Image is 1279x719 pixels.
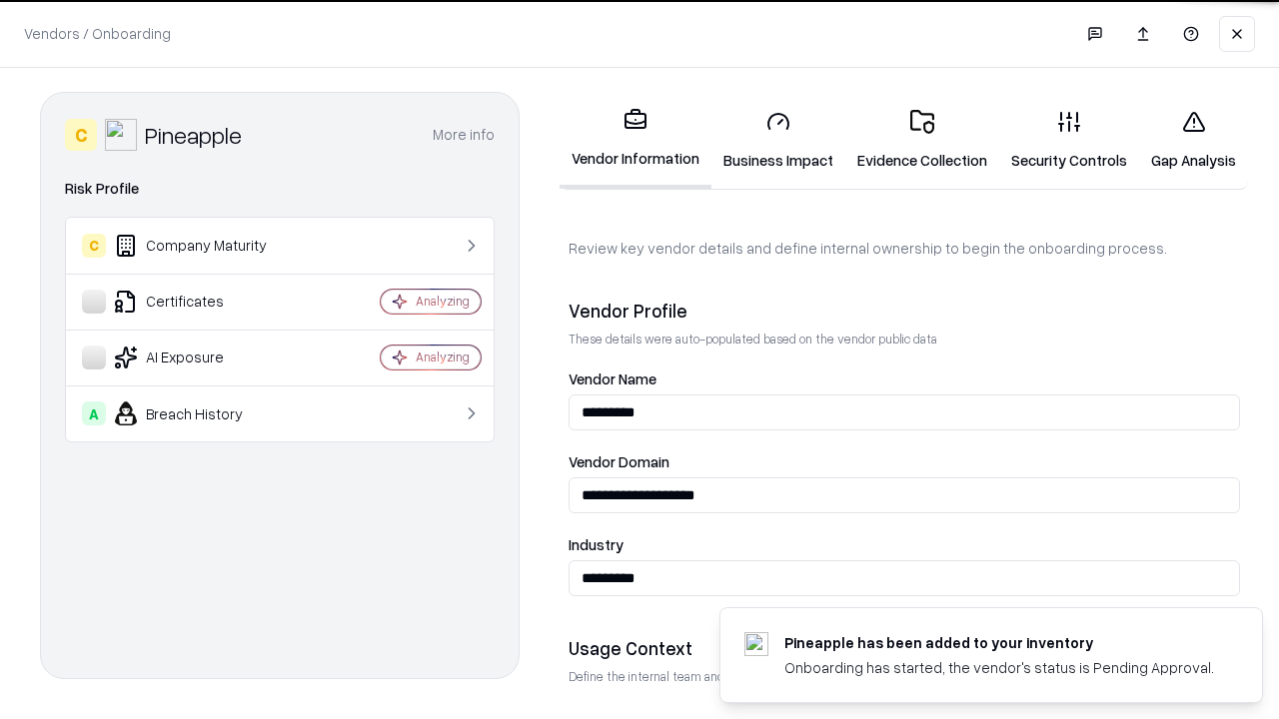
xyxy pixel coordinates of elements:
a: Vendor Information [560,92,711,189]
label: Industry [569,537,1240,552]
div: Pineapple [145,119,242,151]
label: Vendor Name [569,371,1240,386]
div: Breach History [82,401,321,425]
div: Onboarding has started, the vendor's status is Pending Approval. [784,657,1214,678]
div: Vendor Profile [569,299,1240,323]
a: Business Impact [711,94,845,187]
a: Security Controls [999,94,1139,187]
p: Vendors / Onboarding [24,23,171,44]
div: Company Maturity [82,234,321,258]
p: Define the internal team and reason for using this vendor. This helps assess business relevance a... [569,668,1240,685]
button: More info [433,117,495,153]
img: pineappleenergy.com [744,632,768,656]
div: Usage Context [569,636,1240,660]
div: Risk Profile [65,177,495,201]
div: Pineapple has been added to your inventory [784,632,1214,653]
label: Vendor Domain [569,454,1240,469]
div: C [82,234,106,258]
div: Certificates [82,290,321,314]
div: Analyzing [416,349,470,365]
div: AI Exposure [82,346,321,369]
p: These details were auto-populated based on the vendor public data [569,331,1240,348]
div: A [82,401,106,425]
img: Pineapple [105,119,137,151]
p: Review key vendor details and define internal ownership to begin the onboarding process. [569,238,1240,259]
a: Evidence Collection [845,94,999,187]
div: C [65,119,97,151]
div: Analyzing [416,293,470,310]
a: Gap Analysis [1139,94,1248,187]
